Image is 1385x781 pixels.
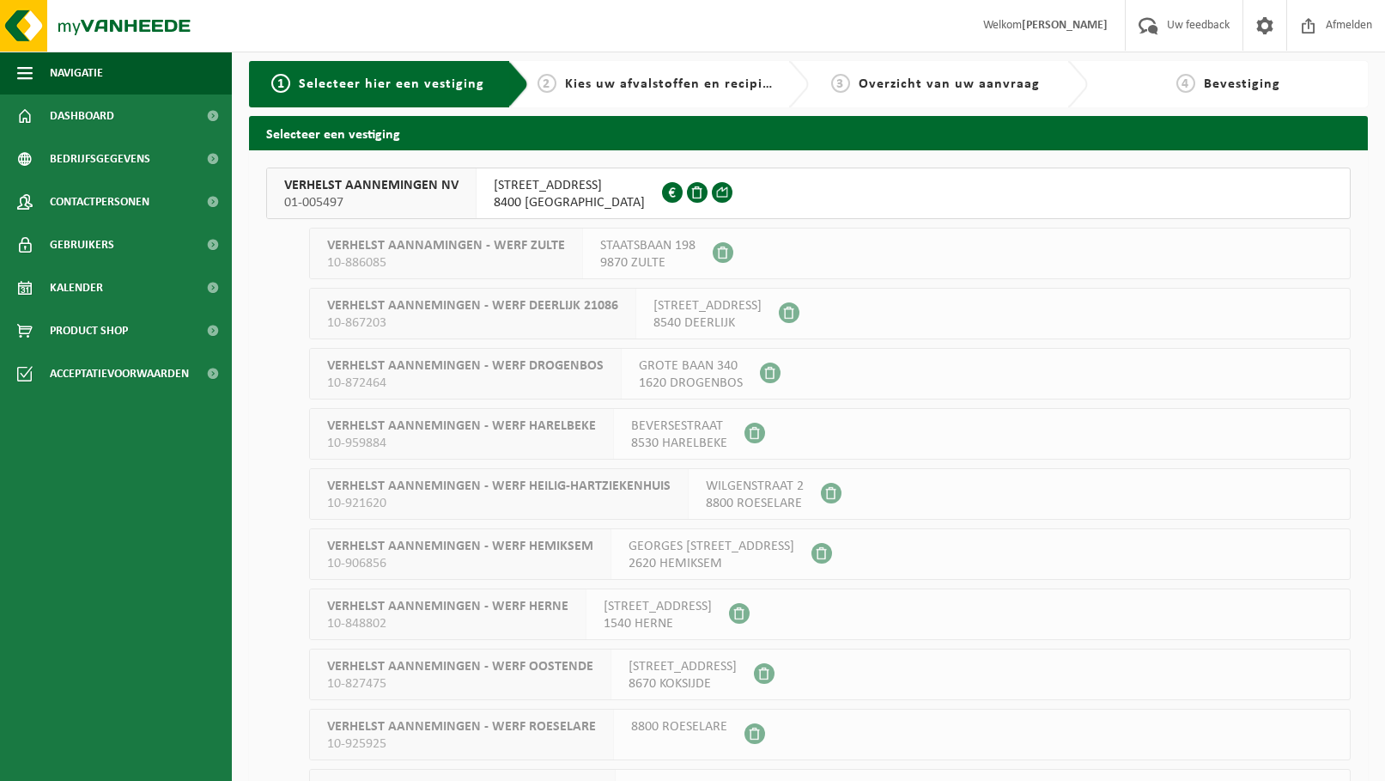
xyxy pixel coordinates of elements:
[50,52,103,95] span: Navigatie
[629,658,737,675] span: [STREET_ADDRESS]
[639,357,743,375] span: GROTE BAAN 340
[284,194,459,211] span: 01-005497
[859,77,1040,91] span: Overzicht van uw aanvraag
[1022,19,1108,32] strong: [PERSON_NAME]
[327,237,565,254] span: VERHELST AANNAMINGEN - WERF ZULTE
[600,254,696,272] span: 9870 ZULTE
[631,718,727,735] span: 8800 ROESELARE
[327,478,671,495] span: VERHELST AANNEMINGEN - WERF HEILIG-HARTZIEKENHUIS
[604,615,712,632] span: 1540 HERNE
[327,314,618,332] span: 10-867203
[604,598,712,615] span: [STREET_ADDRESS]
[50,223,114,266] span: Gebruikers
[653,297,762,314] span: [STREET_ADDRESS]
[600,237,696,254] span: STAATSBAAN 198
[50,137,150,180] span: Bedrijfsgegevens
[327,675,593,693] span: 10-827475
[327,598,568,615] span: VERHELST AANNEMINGEN - WERF HERNE
[327,254,565,272] span: 10-886085
[327,735,596,753] span: 10-925925
[327,555,593,572] span: 10-906856
[266,168,1351,219] button: VERHELST AANNEMINGEN NV 01-005497 [STREET_ADDRESS]8400 [GEOGRAPHIC_DATA]
[271,74,290,93] span: 1
[631,418,727,435] span: BEVERSESTRAAT
[327,297,618,314] span: VERHELST AANNEMINGEN - WERF DEERLIJK 21086
[327,718,596,735] span: VERHELST AANNEMINGEN - WERF ROESELARE
[299,77,484,91] span: Selecteer hier een vestiging
[494,177,645,194] span: [STREET_ADDRESS]
[653,314,762,332] span: 8540 DEERLIJK
[631,435,727,452] span: 8530 HARELBEKE
[706,478,804,495] span: WILGENSTRAAT 2
[50,95,114,137] span: Dashboard
[629,555,794,572] span: 2620 HEMIKSEM
[327,357,604,375] span: VERHELST AANNEMINGEN - WERF DROGENBOS
[50,309,128,352] span: Product Shop
[831,74,850,93] span: 3
[1204,77,1280,91] span: Bevestiging
[327,615,568,632] span: 10-848802
[50,266,103,309] span: Kalender
[327,435,596,452] span: 10-959884
[327,418,596,435] span: VERHELST AANNEMINGEN - WERF HARELBEKE
[706,495,804,512] span: 8800 ROESELARE
[327,658,593,675] span: VERHELST AANNEMINGEN - WERF OOSTENDE
[629,538,794,555] span: GEORGES [STREET_ADDRESS]
[639,375,743,392] span: 1620 DROGENBOS
[284,177,459,194] span: VERHELST AANNEMINGEN NV
[50,180,149,223] span: Contactpersonen
[494,194,645,211] span: 8400 [GEOGRAPHIC_DATA]
[538,74,556,93] span: 2
[1176,74,1195,93] span: 4
[565,77,801,91] span: Kies uw afvalstoffen en recipiënten
[629,675,737,693] span: 8670 KOKSIJDE
[249,116,1368,149] h2: Selecteer een vestiging
[327,538,593,555] span: VERHELST AANNEMINGEN - WERF HEMIKSEM
[50,352,189,395] span: Acceptatievoorwaarden
[327,495,671,512] span: 10-921620
[327,375,604,392] span: 10-872464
